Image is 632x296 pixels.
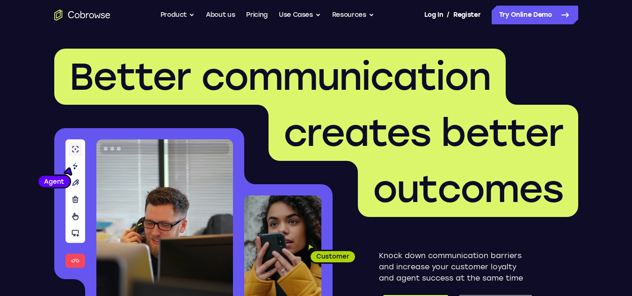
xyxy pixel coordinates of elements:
a: About us [206,6,235,24]
p: Knock down communication barriers and increase your customer loyalty and agent success at the sam... [379,250,532,284]
span: outcomes [373,166,563,211]
span: Better communication [69,54,491,99]
a: Go to the home page [54,9,110,21]
button: Resources [332,6,374,24]
a: Pricing [246,6,268,24]
button: Use Cases [279,6,321,24]
span: creates better [283,110,563,155]
a: Register [453,6,480,24]
a: Try Online Demo [492,6,578,24]
a: Log In [424,6,443,24]
button: Product [160,6,195,24]
span: / [447,9,450,21]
